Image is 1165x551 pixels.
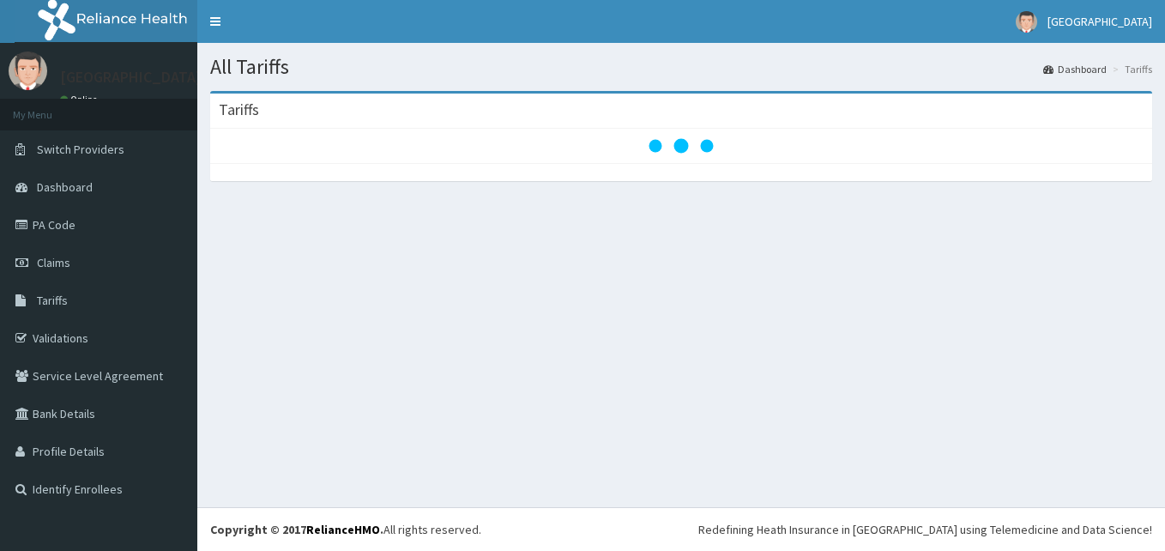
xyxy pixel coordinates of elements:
[306,522,380,537] a: RelianceHMO
[60,70,202,85] p: [GEOGRAPHIC_DATA]
[37,293,68,308] span: Tariffs
[60,94,101,106] a: Online
[219,102,259,118] h3: Tariffs
[698,521,1152,538] div: Redefining Heath Insurance in [GEOGRAPHIC_DATA] using Telemedicine and Data Science!
[197,507,1165,551] footer: All rights reserved.
[647,112,715,180] svg: audio-loading
[1108,62,1152,76] li: Tariffs
[1043,62,1107,76] a: Dashboard
[37,179,93,195] span: Dashboard
[37,255,70,270] span: Claims
[210,56,1152,78] h1: All Tariffs
[9,51,47,90] img: User Image
[210,522,383,537] strong: Copyright © 2017 .
[37,142,124,157] span: Switch Providers
[1016,11,1037,33] img: User Image
[1047,14,1152,29] span: [GEOGRAPHIC_DATA]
